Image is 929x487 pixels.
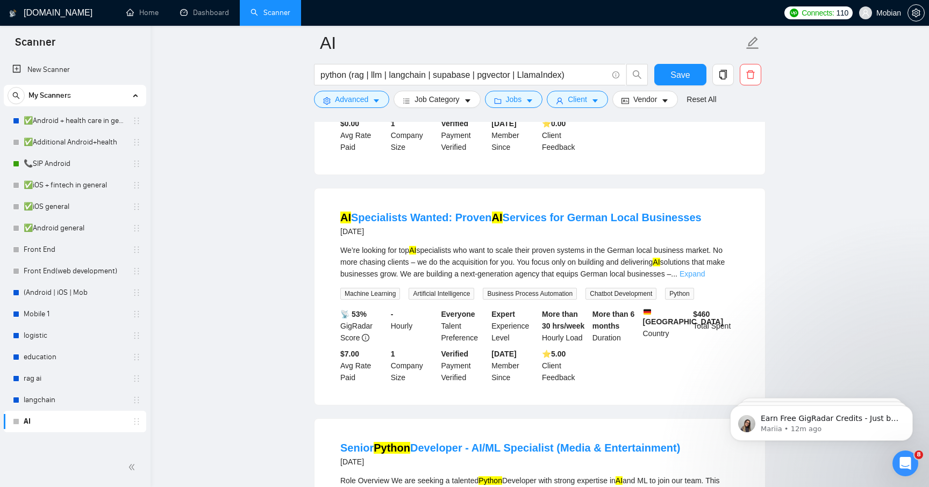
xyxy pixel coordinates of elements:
b: 1 [391,119,395,128]
div: Experience Level [489,308,540,344]
span: Python [665,288,694,300]
div: Avg Rate Paid [338,118,389,153]
span: holder [132,159,141,168]
a: ✅iOS + fintech in general [24,175,126,196]
b: More than 30 hrs/week [542,310,584,330]
span: edit [746,36,760,50]
img: logo [9,5,17,22]
a: ✅Additional Android+health [24,132,126,153]
div: Client Feedback [540,348,590,383]
span: holder [132,117,141,125]
div: Hourly [389,308,439,344]
span: Save [670,68,690,82]
mark: Python [478,476,502,485]
span: Client [568,93,587,105]
iframe: Intercom notifications message [714,383,929,458]
span: idcard [621,97,629,105]
span: user [556,97,563,105]
b: Expert [491,310,515,318]
span: setting [323,97,331,105]
a: Reset All [687,93,716,105]
button: search [8,87,25,104]
div: Talent Preference [439,308,490,344]
a: homeHome [126,8,159,17]
b: [DATE] [491,119,516,128]
button: setting [907,4,925,21]
a: New Scanner [12,59,138,81]
span: holder [132,288,141,297]
a: Mobile 1 [24,303,126,325]
span: copy [713,70,733,79]
span: holder [132,245,141,254]
mark: AI [492,212,503,223]
b: [GEOGRAPHIC_DATA] [643,308,724,326]
div: Duration [590,308,641,344]
span: Chatbot Development [585,288,656,300]
span: holder [132,138,141,147]
span: holder [132,417,141,426]
span: holder [132,181,141,190]
a: AI [24,411,126,432]
b: $0.00 [340,119,359,128]
span: Advanced [335,93,368,105]
span: Scanner [6,34,64,57]
span: Job Category [415,93,459,105]
img: 🇩🇪 [644,308,651,316]
li: My Scanners [4,85,146,432]
a: 📞SIP Android [24,153,126,175]
span: holder [132,267,141,275]
b: 📡 53% [340,310,367,318]
div: Hourly Load [540,308,590,344]
span: info-circle [612,71,619,78]
span: Connects: [802,7,834,19]
a: langchain [24,389,126,411]
span: user [862,9,869,17]
span: caret-down [526,97,533,105]
span: search [8,92,24,99]
a: Front End [24,239,126,260]
span: Business Process Automation [483,288,577,300]
div: Company Size [389,118,439,153]
div: Client Feedback [540,118,590,153]
div: Payment Verified [439,348,490,383]
span: 110 [837,7,848,19]
span: holder [132,310,141,318]
mark: AI [616,476,623,485]
b: 1 [391,350,395,358]
a: SeniorPythonDeveloper - AI/ML Specialist (Media & Entertainment) [340,442,680,454]
mark: AI [409,246,416,255]
span: Artificial Intelligence [409,288,474,300]
a: Expand [680,270,705,278]
span: holder [132,224,141,232]
img: upwork-logo.png [790,9,798,17]
span: setting [908,9,924,17]
a: dashboardDashboard [180,8,229,17]
a: AISpecialists Wanted: ProvenAIServices for German Local Businesses [340,212,702,223]
b: Verified [441,350,469,358]
div: Member Since [489,118,540,153]
button: delete [740,64,761,85]
button: search [626,64,648,85]
li: New Scanner [4,59,146,81]
input: Scanner name... [320,30,744,56]
b: $ 460 [693,310,710,318]
a: ✅iOS general [24,196,126,217]
span: holder [132,353,141,361]
span: delete [740,70,761,79]
a: rag ai [24,368,126,389]
span: double-left [128,462,139,473]
a: Front End(web development) [24,260,126,282]
span: caret-down [591,97,599,105]
span: info-circle [362,334,369,341]
button: idcardVendorcaret-down [612,91,678,108]
mark: AI [653,258,660,266]
b: More than 6 months [592,310,635,330]
div: Member Since [489,348,540,383]
div: Avg Rate Paid [338,348,389,383]
div: We’re looking for top specialists who want to scale their proven systems in the German local busi... [340,244,739,280]
a: (Android | iOS | Mob [24,282,126,303]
